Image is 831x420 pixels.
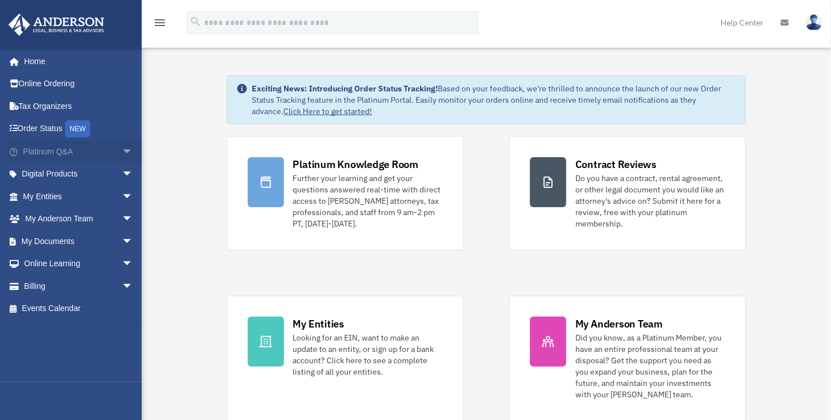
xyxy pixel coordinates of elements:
[575,173,725,229] div: Do you have a contract, rental agreement, or other legal document you would like an attorney's ad...
[122,163,145,186] span: arrow_drop_down
[8,163,150,186] a: Digital Productsarrow_drop_down
[293,173,443,229] div: Further your learning and get your questions answered real-time with direct access to [PERSON_NAM...
[293,317,344,331] div: My Entities
[8,253,150,275] a: Online Learningarrow_drop_down
[8,297,150,320] a: Events Calendar
[293,332,443,377] div: Looking for an EIN, want to make an update to an entity, or sign up for a bank account? Click her...
[8,275,150,297] a: Billingarrow_drop_down
[575,332,725,400] div: Did you know, as a Platinum Member, you have an entire professional team at your disposal? Get th...
[122,275,145,298] span: arrow_drop_down
[122,230,145,253] span: arrow_drop_down
[122,185,145,208] span: arrow_drop_down
[189,15,202,28] i: search
[252,83,737,117] div: Based on your feedback, we're thrilled to announce the launch of our new Order Status Tracking fe...
[575,317,663,331] div: My Anderson Team
[153,20,167,30] a: menu
[805,14,822,31] img: User Pic
[284,106,372,116] a: Click Here to get started!
[252,83,438,94] strong: Exciting News: Introducing Order Status Tracking!
[575,157,656,171] div: Contract Reviews
[227,136,464,250] a: Platinum Knowledge Room Further your learning and get your questions answered real-time with dire...
[8,208,150,230] a: My Anderson Teamarrow_drop_down
[122,140,145,163] span: arrow_drop_down
[153,16,167,30] i: menu
[122,253,145,276] span: arrow_drop_down
[293,157,419,171] div: Platinum Knowledge Room
[8,185,150,208] a: My Entitiesarrow_drop_down
[8,95,150,117] a: Tax Organizers
[122,208,145,231] span: arrow_drop_down
[5,14,108,36] img: Anderson Advisors Platinum Portal
[509,136,746,250] a: Contract Reviews Do you have a contract, rental agreement, or other legal document you would like...
[8,140,150,163] a: Platinum Q&Aarrow_drop_down
[8,230,150,253] a: My Documentsarrow_drop_down
[8,73,150,95] a: Online Ordering
[8,50,145,73] a: Home
[65,120,90,137] div: NEW
[8,117,150,141] a: Order StatusNEW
